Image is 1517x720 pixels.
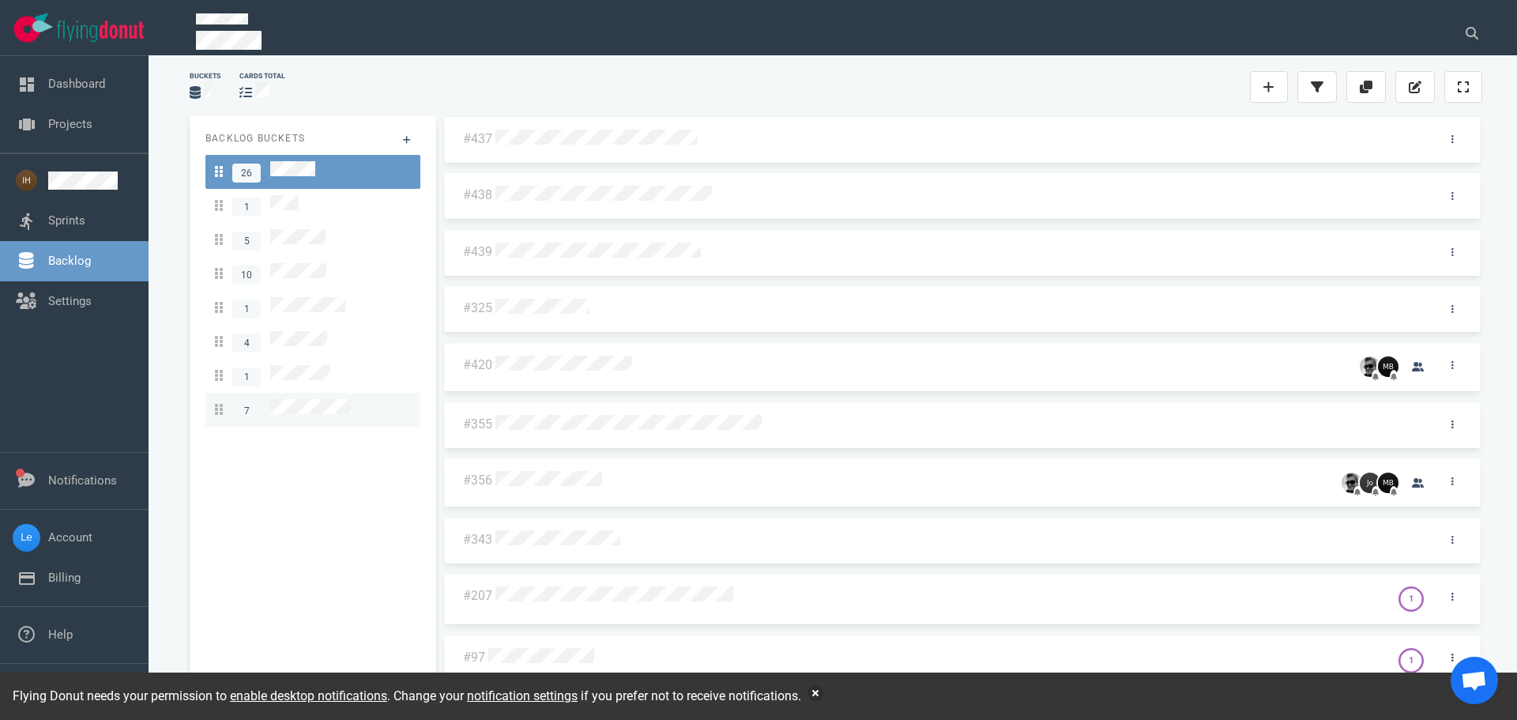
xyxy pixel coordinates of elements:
span: Flying Donut needs your permission to [13,688,387,703]
span: 7 [232,401,261,420]
img: 26 [1378,473,1398,493]
a: Backlog [48,254,91,268]
a: #97 [463,650,485,665]
a: Sprints [48,213,85,228]
a: #356 [463,473,492,488]
a: 26 [205,155,420,189]
img: 26 [1378,356,1398,377]
span: 26 [232,164,261,183]
a: #439 [463,244,492,259]
div: 1 [1409,654,1413,668]
span: 10 [232,266,261,285]
a: #420 [463,357,492,372]
span: 4 [232,334,261,352]
a: notification settings [467,688,578,703]
a: Projects [48,117,92,131]
a: Settings [48,294,92,308]
span: 1 [232,198,261,217]
a: #355 [463,417,492,432]
a: #343 [463,532,492,547]
a: 5 [205,223,420,257]
a: 1 [205,189,420,223]
span: 1 [232,300,261,319]
img: 26 [1342,473,1362,493]
a: Help [48,628,73,642]
a: 1 [205,291,420,325]
img: 26 [1360,356,1380,377]
a: #438 [463,187,492,202]
img: Flying Donut text logo [57,21,144,42]
a: Account [48,530,92,545]
span: . Change your if you prefer not to receive notifications. [387,688,801,703]
a: #437 [463,131,492,146]
a: Notifications [48,473,117,488]
a: 4 [205,325,420,359]
a: Dashboard [48,77,105,91]
div: cards total [239,71,285,81]
a: #325 [463,300,492,315]
a: Billing [48,571,81,585]
div: Open de chat [1451,657,1498,704]
p: Backlog Buckets [205,131,420,145]
a: 10 [205,257,420,291]
a: #207 [463,588,492,603]
div: 1 [1409,593,1413,606]
a: 1 [205,359,420,393]
img: 26 [1360,473,1380,493]
span: 5 [232,232,261,251]
a: 7 [205,393,420,427]
div: Buckets [190,71,220,81]
span: 1 [232,368,261,386]
a: enable desktop notifications [230,688,387,703]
